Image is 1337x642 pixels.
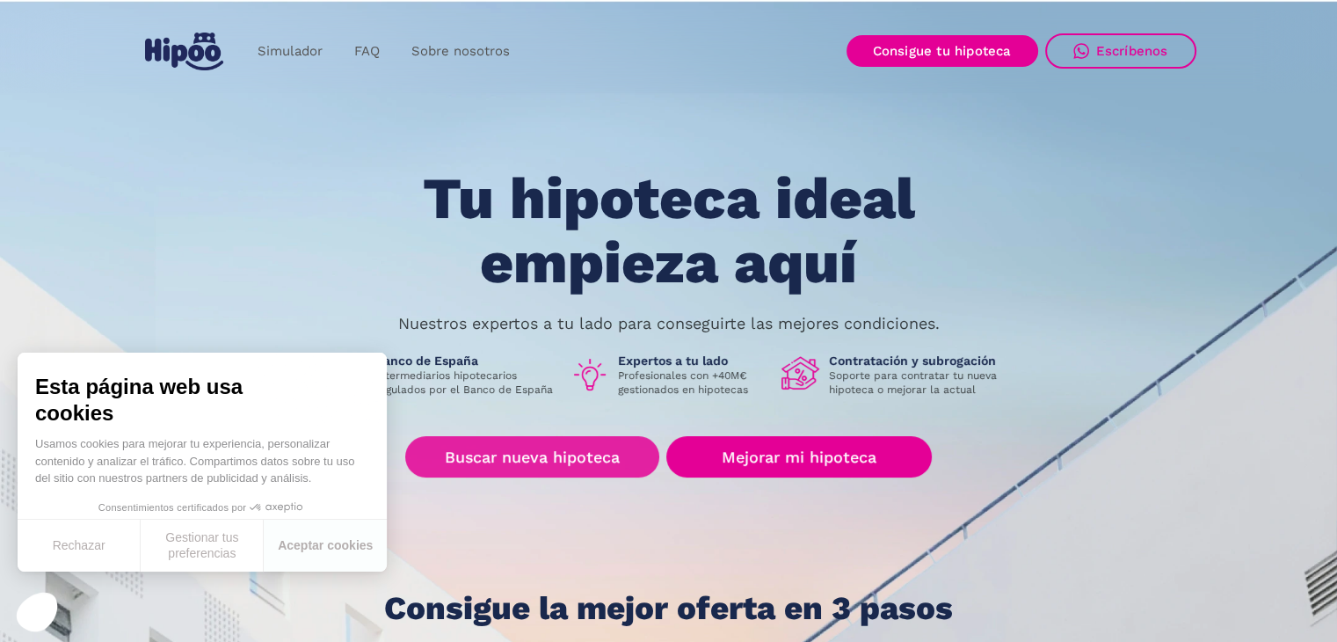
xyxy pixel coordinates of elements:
[242,34,338,69] a: Simulador
[375,368,556,397] p: Intermediarios hipotecarios regulados por el Banco de España
[618,353,767,368] h1: Expertos a tu lado
[335,167,1001,295] h1: Tu hipoteca ideal empieza aquí
[396,34,526,69] a: Sobre nosotros
[829,368,1010,397] p: Soporte para contratar tu nueva hipoteca o mejorar la actual
[1045,33,1196,69] a: Escríbenos
[1096,43,1168,59] div: Escríbenos
[405,436,659,478] a: Buscar nueva hipoteca
[384,591,953,626] h1: Consigue la mejor oferta en 3 pasos
[338,34,396,69] a: FAQ
[618,368,767,397] p: Profesionales con +40M€ gestionados en hipotecas
[398,317,940,331] p: Nuestros expertos a tu lado para conseguirte las mejores condiciones.
[666,436,931,478] a: Mejorar mi hipoteca
[829,353,1010,368] h1: Contratación y subrogación
[847,35,1038,67] a: Consigue tu hipoteca
[142,26,228,77] a: home
[375,353,556,368] h1: Banco de España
